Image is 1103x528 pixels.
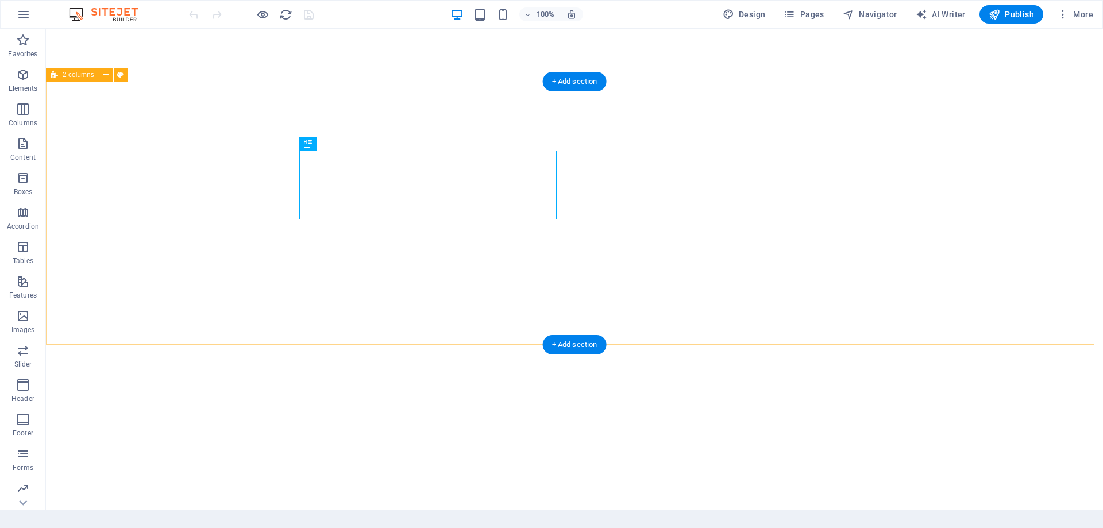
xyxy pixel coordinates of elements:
p: Tables [13,256,33,265]
span: Publish [989,9,1034,20]
span: Pages [784,9,824,20]
div: + Add section [543,335,607,354]
p: Header [11,394,34,403]
button: 100% [519,7,560,21]
button: reload [279,7,292,21]
p: Footer [13,429,33,438]
button: Click here to leave preview mode and continue editing [256,7,269,21]
p: Accordion [7,222,39,231]
h6: 100% [537,7,555,21]
i: Reload page [279,8,292,21]
span: 2 columns [63,71,94,78]
span: More [1057,9,1093,20]
p: Forms [13,463,33,472]
button: More [1052,5,1098,24]
div: Design (Ctrl+Alt+Y) [718,5,770,24]
span: AI Writer [916,9,966,20]
p: Columns [9,118,37,128]
span: Navigator [843,9,897,20]
p: Content [10,153,36,162]
button: Publish [979,5,1043,24]
div: + Add section [543,72,607,91]
button: Navigator [838,5,902,24]
span: Design [723,9,766,20]
p: Images [11,325,35,334]
button: AI Writer [911,5,970,24]
img: Editor Logo [66,7,152,21]
p: Boxes [14,187,33,196]
button: Design [718,5,770,24]
button: Pages [779,5,828,24]
p: Elements [9,84,38,93]
p: Favorites [8,49,37,59]
p: Slider [14,360,32,369]
i: On resize automatically adjust zoom level to fit chosen device. [566,9,577,20]
p: Features [9,291,37,300]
